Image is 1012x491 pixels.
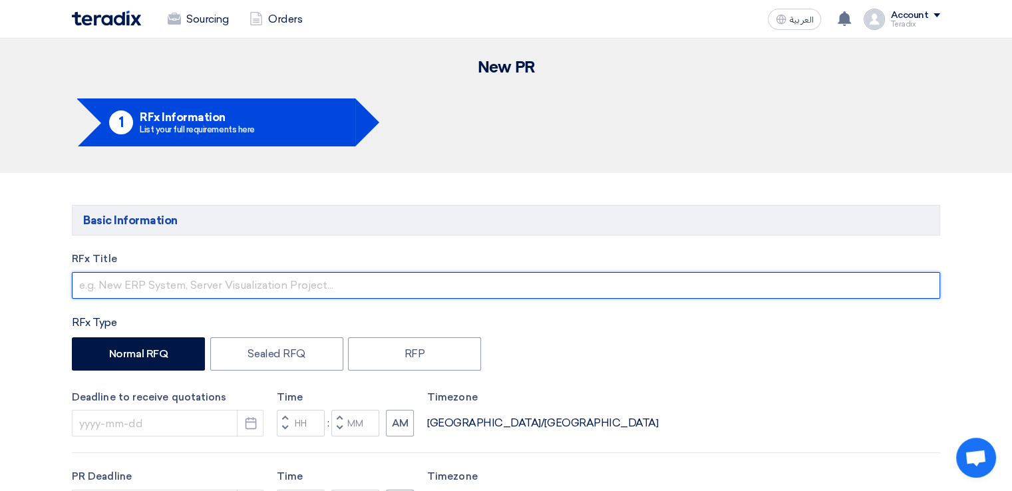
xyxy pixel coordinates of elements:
a: Open chat [956,438,996,478]
button: العربية [768,9,821,30]
div: 1 [109,110,133,134]
label: Sealed RFQ [210,337,343,371]
label: Time [277,469,414,484]
div: Account [890,10,928,21]
label: Normal RFQ [72,337,205,371]
label: Timezone [427,390,658,405]
label: Deadline to receive quotations [72,390,263,405]
div: [GEOGRAPHIC_DATA]/[GEOGRAPHIC_DATA] [427,415,658,431]
h5: RFx Information [140,111,255,123]
input: e.g. New ERP System, Server Visualization Project... [72,272,940,299]
span: العربية [789,15,813,25]
h2: New PR [72,59,940,77]
a: Sourcing [157,5,239,34]
label: PR Deadline [72,469,263,484]
label: RFx Title [72,251,940,267]
img: Teradix logo [72,11,141,26]
div: RFx Type [72,315,940,331]
label: RFP [348,337,481,371]
input: yyyy-mm-dd [72,410,263,436]
div: Teradix [890,21,940,28]
div: List your full requirements here [140,125,255,134]
input: Minutes [331,410,379,436]
a: Orders [239,5,313,34]
input: Hours [277,410,325,436]
img: profile_test.png [864,9,885,30]
label: Timezone [427,469,658,484]
button: AM [386,410,414,436]
h5: Basic Information [72,205,940,236]
label: Time [277,390,414,405]
div: : [325,415,331,431]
